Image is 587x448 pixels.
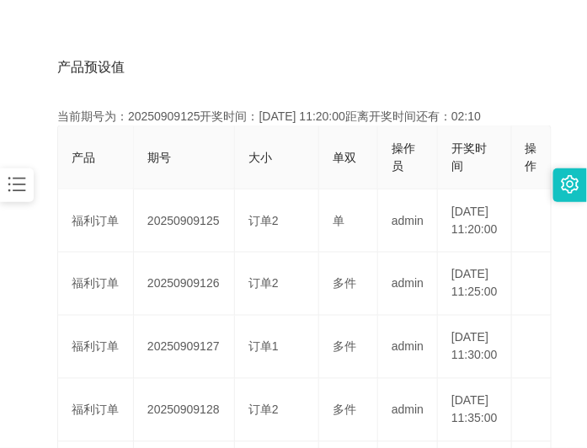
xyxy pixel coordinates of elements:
[58,316,134,379] td: 福利订单
[72,151,95,164] span: 产品
[248,277,279,291] span: 订单2
[378,316,438,379] td: admin
[438,253,512,316] td: [DATE] 11:25:00
[248,340,279,354] span: 订单1
[378,189,438,253] td: admin
[378,253,438,316] td: admin
[561,175,579,194] i: 图标: setting
[134,253,235,316] td: 20250909126
[57,108,530,125] div: 当前期号为：20250909125开奖时间：[DATE] 11:20:00距离开奖时间还有：02:10
[248,403,279,417] span: 订单2
[134,316,235,379] td: 20250909127
[392,141,415,173] span: 操作员
[333,151,356,164] span: 单双
[526,141,537,173] span: 操作
[248,214,279,227] span: 订单2
[58,379,134,442] td: 福利订单
[438,379,512,442] td: [DATE] 11:35:00
[58,189,134,253] td: 福利订单
[333,277,356,291] span: 多件
[438,189,512,253] td: [DATE] 11:20:00
[134,189,235,253] td: 20250909125
[6,173,28,195] i: 图标: bars
[333,340,356,354] span: 多件
[248,151,272,164] span: 大小
[333,403,356,417] span: 多件
[134,379,235,442] td: 20250909128
[147,151,171,164] span: 期号
[58,253,134,316] td: 福利订单
[378,379,438,442] td: admin
[438,316,512,379] td: [DATE] 11:30:00
[451,141,487,173] span: 开奖时间
[333,214,344,227] span: 单
[57,57,125,77] span: 产品预设值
